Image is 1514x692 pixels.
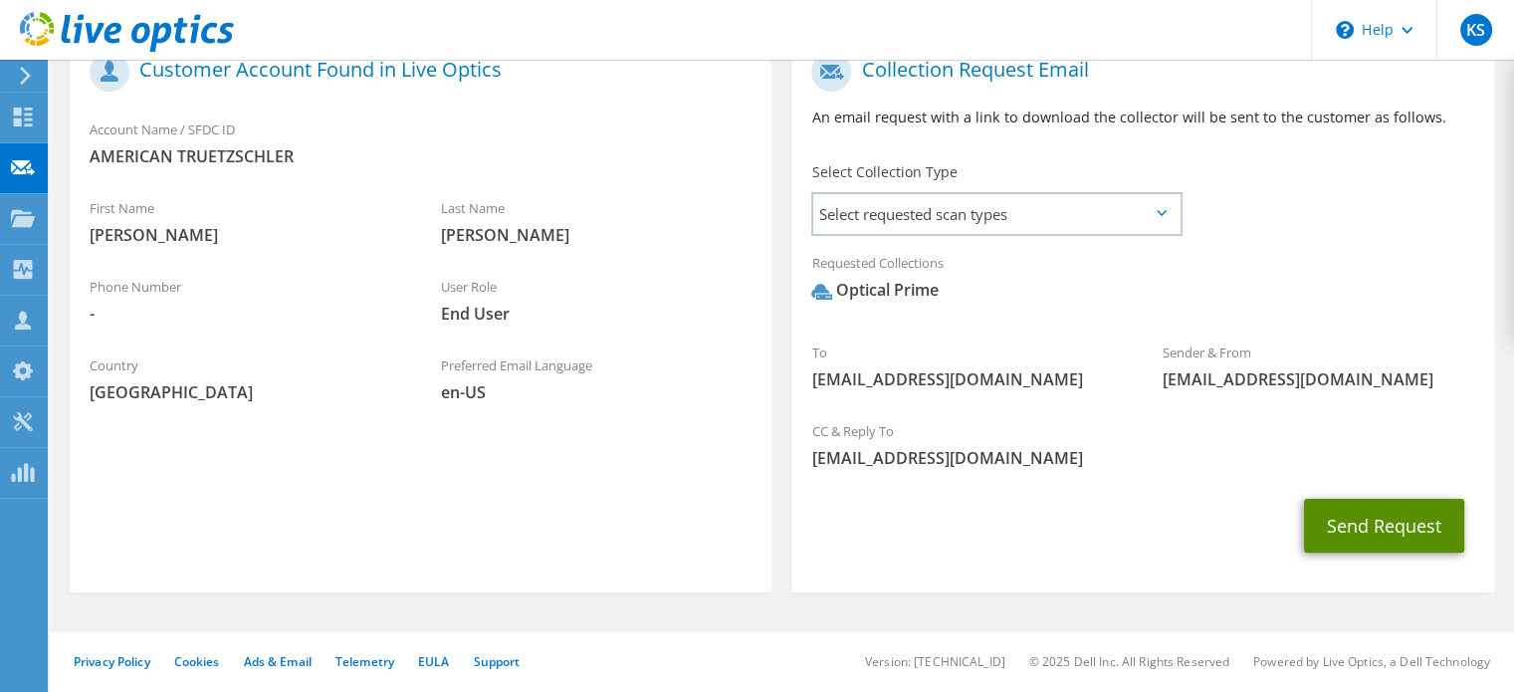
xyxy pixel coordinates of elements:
a: Cookies [174,653,220,670]
div: User Role [421,266,772,335]
span: en-US [441,381,753,403]
span: [EMAIL_ADDRESS][DOMAIN_NAME] [1163,368,1474,390]
div: First Name [70,187,421,256]
span: Select requested scan types [813,194,1180,234]
a: Telemetry [335,653,394,670]
div: To [791,332,1143,400]
div: Sender & From [1143,332,1494,400]
h1: Customer Account Found in Live Optics [90,52,742,92]
span: [EMAIL_ADDRESS][DOMAIN_NAME] [811,368,1123,390]
div: Account Name / SFDC ID [70,109,771,177]
span: [GEOGRAPHIC_DATA] [90,381,401,403]
button: Send Request [1304,499,1464,553]
p: An email request with a link to download the collector will be sent to the customer as follows. [811,107,1473,128]
h1: Collection Request Email [811,52,1463,92]
a: Privacy Policy [74,653,150,670]
span: [PERSON_NAME] [441,224,753,246]
div: Country [70,345,421,413]
span: [PERSON_NAME] [90,224,401,246]
div: Requested Collections [791,242,1493,322]
div: Preferred Email Language [421,345,772,413]
div: Optical Prime [811,279,938,302]
span: End User [441,303,753,325]
div: Phone Number [70,266,421,335]
a: Ads & Email [244,653,312,670]
span: - [90,303,401,325]
span: AMERICAN TRUETZSCHLER [90,145,752,167]
li: Version: [TECHNICAL_ID] [865,653,1005,670]
a: Support [473,653,520,670]
li: Powered by Live Optics, a Dell Technology [1253,653,1490,670]
span: KS [1460,14,1492,46]
span: [EMAIL_ADDRESS][DOMAIN_NAME] [811,447,1473,469]
svg: \n [1336,21,1354,39]
li: © 2025 Dell Inc. All Rights Reserved [1029,653,1229,670]
div: CC & Reply To [791,410,1493,479]
a: EULA [418,653,449,670]
div: Last Name [421,187,772,256]
label: Select Collection Type [811,162,957,182]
